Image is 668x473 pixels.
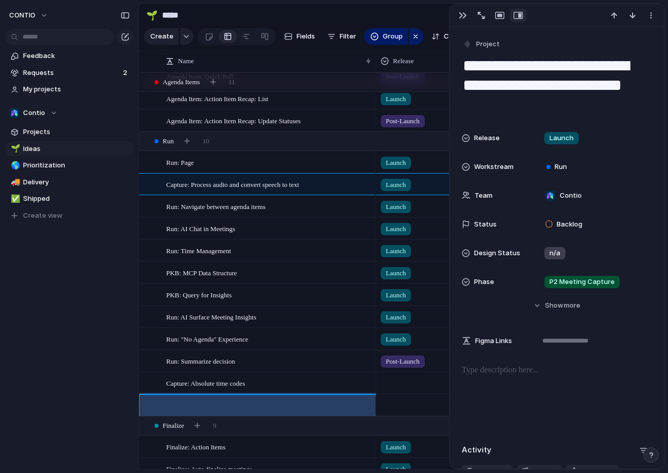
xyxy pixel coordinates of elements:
[163,421,184,431] span: Finalize
[549,133,574,143] span: Launch
[166,178,299,190] span: Capture: Process audio and convert speech to text
[166,222,235,234] span: Run: AI Chat in Meetings
[166,333,248,345] span: Run: "No Agenda" Experience
[23,84,130,94] span: My projects
[23,108,45,118] span: Contio
[427,28,476,45] button: Collapse
[23,194,130,204] span: Shipped
[444,31,472,42] span: Collapse
[474,248,520,258] span: Design Status
[166,355,235,367] span: Run: Summarize decision
[146,8,158,22] div: 🌱
[213,421,217,431] span: 9
[11,143,18,155] div: 🌱
[9,160,19,171] button: 🌎
[461,37,503,52] button: Project
[340,31,356,42] span: Filter
[364,28,408,45] button: Group
[166,156,194,168] span: Run: Page
[386,356,420,367] span: Post-Launch
[23,144,130,154] span: Ideas
[557,219,582,230] span: Backlog
[386,224,406,234] span: Launch
[280,28,319,45] button: Fields
[150,31,173,42] span: Create
[386,94,406,104] span: Launch
[560,191,582,201] span: Contio
[166,92,268,104] span: Agenda Item: Action Item Recap: List
[393,56,414,66] span: Release
[297,31,315,42] span: Fields
[203,136,209,146] span: 10
[5,208,133,223] button: Create view
[11,160,18,172] div: 🌎
[564,300,580,311] span: more
[23,51,130,61] span: Feedback
[123,68,129,78] span: 2
[474,277,494,287] span: Phase
[5,105,133,121] button: Contio
[178,56,194,66] span: Name
[144,7,160,24] button: 🌱
[5,7,53,24] button: CONTIO
[476,39,500,49] span: Project
[386,312,406,323] span: Launch
[166,311,256,323] span: Run: AI Surface Meeting Insights
[386,290,406,300] span: Launch
[166,377,245,389] span: Capture: Absolute time codes
[23,177,130,187] span: Delivery
[9,144,19,154] button: 🌱
[462,444,492,456] h2: Activity
[163,136,174,146] span: Run
[23,68,120,78] span: Requests
[555,162,567,172] span: Run
[9,194,19,204] button: ✅
[5,124,133,140] a: Projects
[462,296,652,315] button: Showmore
[229,77,235,87] span: 11
[386,202,406,212] span: Launch
[5,175,133,190] a: 🚚Delivery
[475,336,512,346] span: Figma Links
[474,162,514,172] span: Workstream
[386,158,406,168] span: Launch
[386,246,406,256] span: Launch
[5,82,133,97] a: My projects
[474,219,497,230] span: Status
[166,200,266,212] span: Run: Navigate between agenda items
[386,268,406,278] span: Launch
[5,191,133,206] a: ✅Shipped
[166,244,231,256] span: Run: Time Management
[5,158,133,173] a: 🌎Prioritization
[11,193,18,205] div: ✅
[5,141,133,157] a: 🌱Ideas
[323,28,360,45] button: Filter
[549,248,560,258] span: n/a
[23,127,130,137] span: Projects
[383,31,403,42] span: Group
[386,180,406,190] span: Launch
[166,115,301,126] span: Agenda Item: Action Item Recap: Update Statuses
[475,191,493,201] span: Team
[166,289,231,300] span: PKB: Query for Insights
[386,116,420,126] span: Post-Launch
[549,277,615,287] span: P2 Meeting Capture
[163,77,200,87] span: Agenda Items
[5,48,133,64] a: Feedback
[9,10,35,21] span: CONTIO
[166,441,226,452] span: Finalize: Action Items
[23,211,63,221] span: Create view
[166,267,237,278] span: PKB: MCP Data Structure
[386,334,406,345] span: Launch
[9,177,19,187] button: 🚚
[23,160,130,171] span: Prioritization
[144,28,179,45] button: Create
[545,300,563,311] span: Show
[11,176,18,188] div: 🚚
[5,65,133,81] a: Requests2
[474,133,500,143] span: Release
